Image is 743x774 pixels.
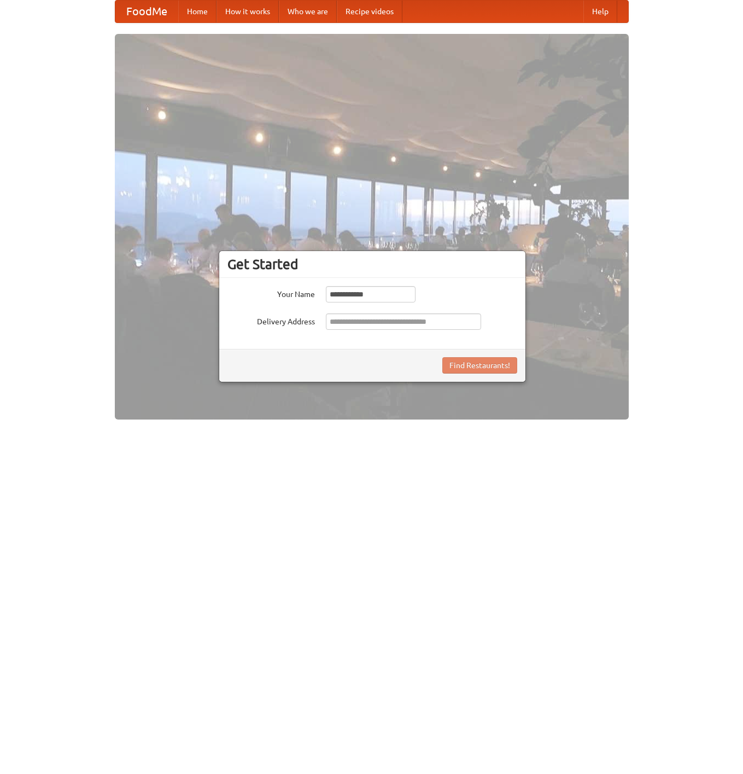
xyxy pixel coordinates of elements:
[583,1,617,22] a: Help
[227,256,517,272] h3: Get Started
[337,1,402,22] a: Recipe videos
[442,357,517,374] button: Find Restaurants!
[115,1,178,22] a: FoodMe
[227,286,315,300] label: Your Name
[178,1,217,22] a: Home
[217,1,279,22] a: How it works
[279,1,337,22] a: Who we are
[227,313,315,327] label: Delivery Address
